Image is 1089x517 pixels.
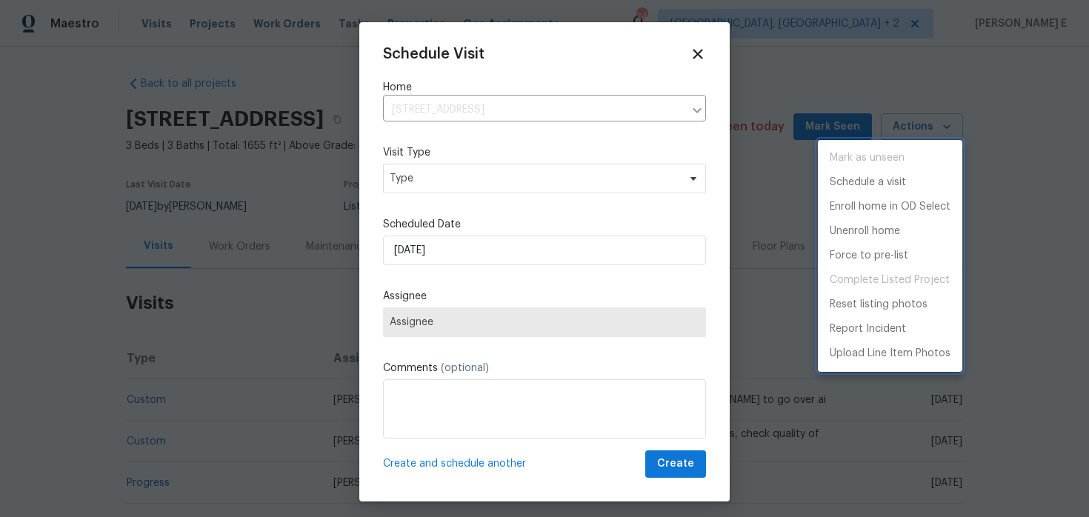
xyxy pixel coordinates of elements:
p: Enroll home in OD Select [830,199,950,215]
p: Unenroll home [830,224,900,239]
p: Reset listing photos [830,297,928,313]
p: Upload Line Item Photos [830,346,950,361]
p: Force to pre-list [830,248,908,264]
p: Report Incident [830,321,906,337]
p: Schedule a visit [830,175,906,190]
span: Project is already completed [818,268,962,293]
